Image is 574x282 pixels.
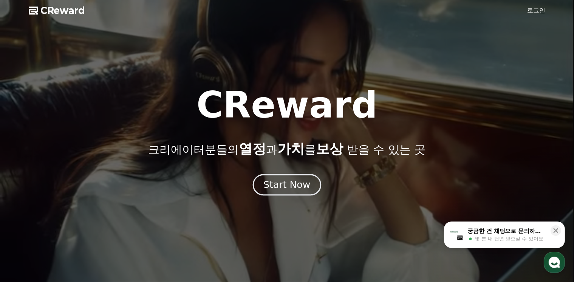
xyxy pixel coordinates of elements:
a: Start Now [254,182,320,189]
span: 가치 [277,141,305,156]
a: CReward [29,5,85,17]
button: Start Now [253,174,321,196]
span: 설정 [117,231,126,237]
a: 홈 [2,219,50,238]
p: 크리에이터분들의 과 를 받을 수 있는 곳 [148,141,425,156]
span: 홈 [24,231,28,237]
a: 로그인 [528,6,546,15]
div: Start Now [263,178,310,191]
a: 대화 [50,219,97,238]
span: 보상 [316,141,343,156]
span: 대화 [69,231,78,237]
span: 열정 [239,141,266,156]
h1: CReward [196,87,378,123]
a: 설정 [97,219,145,238]
span: CReward [41,5,85,17]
